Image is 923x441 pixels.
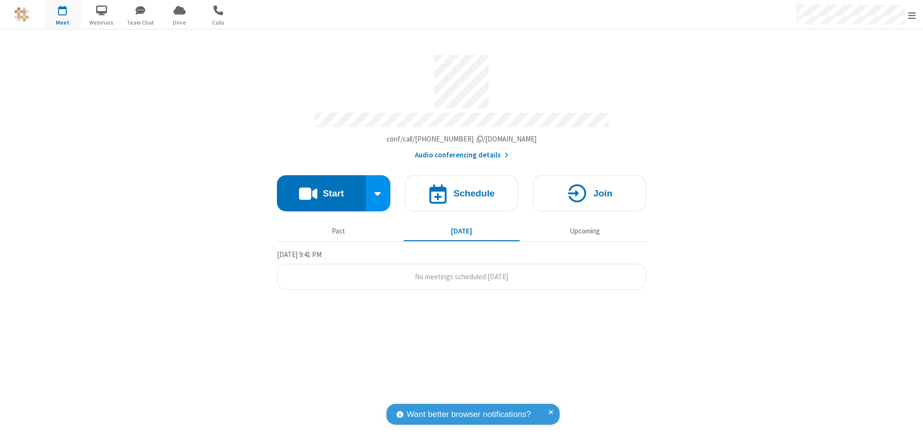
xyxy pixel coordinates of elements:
[527,222,643,240] button: Upcoming
[84,18,120,27] span: Webinars
[415,272,508,281] span: No meetings scheduled [DATE]
[14,7,29,22] img: QA Selenium DO NOT DELETE OR CHANGE
[366,175,391,211] div: Start conference options
[323,189,344,198] h4: Start
[277,48,646,161] section: Account details
[281,222,397,240] button: Past
[387,134,537,143] span: Copy my meeting room link
[407,408,531,421] span: Want better browser notifications?
[123,18,159,27] span: Team Chat
[387,134,537,145] button: Copy my meeting room linkCopy my meeting room link
[277,249,646,290] section: Today's Meetings
[533,175,646,211] button: Join
[277,250,322,259] span: [DATE] 9:41 PM
[277,175,366,211] button: Start
[404,222,520,240] button: [DATE]
[593,189,612,198] h4: Join
[415,150,509,161] button: Audio conferencing details
[405,175,518,211] button: Schedule
[453,189,495,198] h4: Schedule
[200,18,237,27] span: Calls
[162,18,198,27] span: Drive
[45,18,81,27] span: Meet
